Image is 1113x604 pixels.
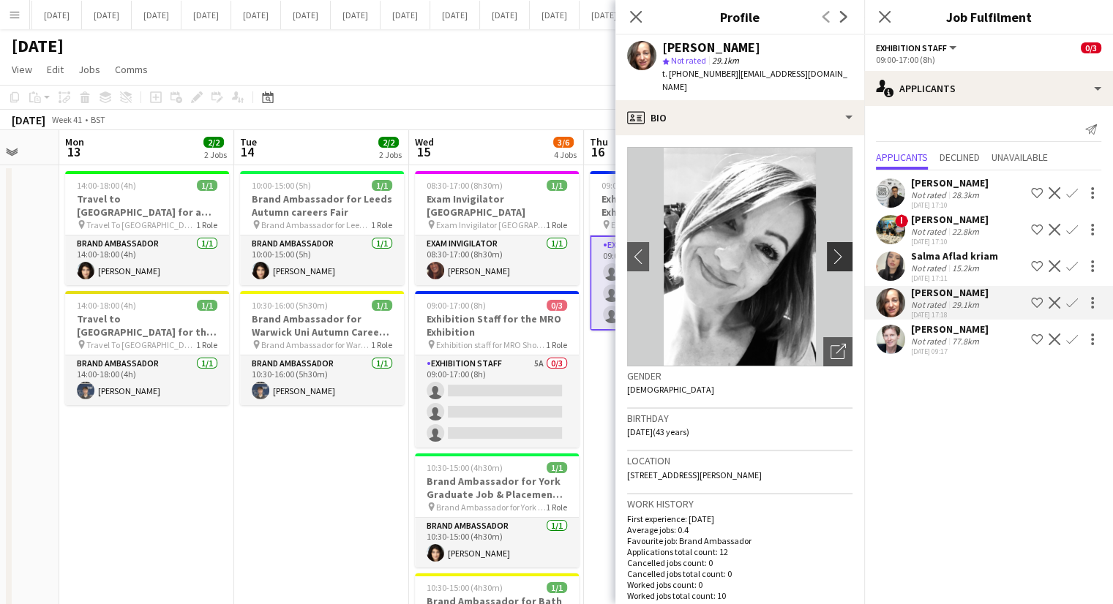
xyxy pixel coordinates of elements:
[911,189,949,200] div: Not rated
[65,235,229,285] app-card-role: Brand Ambassador1/114:00-18:00 (4h)[PERSON_NAME]
[911,226,949,237] div: Not rated
[240,312,404,339] h3: Brand Ambassador for Warwick Uni Autumn Careers Fair
[615,100,864,135] div: Bio
[32,1,82,29] button: [DATE]
[240,235,404,285] app-card-role: Brand Ambassador1/110:00-15:00 (5h)[PERSON_NAME]
[911,237,989,246] div: [DATE] 17:10
[415,192,579,219] h3: Exam Invigilator [GEOGRAPHIC_DATA]
[615,7,864,26] h3: Profile
[331,1,381,29] button: [DATE]
[12,63,32,76] span: View
[949,263,982,273] div: 15.2km
[115,63,148,76] span: Comms
[949,226,982,237] div: 22.8km
[530,1,580,29] button: [DATE]
[240,171,404,285] div: 10:00-15:00 (5h)1/1Brand Ambassador for Leeds Autumn careers Fair Brand Ambassador for Leeds Autu...
[65,171,229,285] app-job-card: 14:00-18:00 (4h)1/1Travel to [GEOGRAPHIC_DATA] for a recruitment fair Travel To [GEOGRAPHIC_DATA]...
[949,336,982,347] div: 77.8km
[240,135,257,148] span: Tue
[281,1,331,29] button: [DATE]
[911,263,949,273] div: Not rated
[231,1,281,29] button: [DATE]
[77,180,136,191] span: 14:00-18:00 (4h)
[590,192,754,219] h3: Exhibition Staff for the MRO Exhibition
[415,135,434,148] span: Wed
[911,273,998,283] div: [DATE] 17:11
[547,180,567,191] span: 1/1
[588,143,608,160] span: 16
[65,312,229,339] h3: Travel to [GEOGRAPHIC_DATA] for the Autumn Careers fair on [DATE]
[627,579,852,590] p: Worked jobs count: 0
[553,137,574,148] span: 3/6
[371,219,392,230] span: 1 Role
[876,42,959,53] button: Exhibition Staff
[372,180,392,191] span: 1/1
[823,337,852,366] div: Open photos pop-in
[427,582,503,593] span: 10:30-15:00 (4h30m)
[627,454,852,467] h3: Location
[379,149,402,160] div: 2 Jobs
[415,291,579,448] app-job-card: 09:00-17:00 (8h)0/3Exhibition Staff for the MRO Exhibition Exhibition staff for MRO Show at excel...
[627,369,852,382] h3: Gender
[554,149,577,160] div: 4 Jobs
[546,502,567,513] span: 1 Role
[12,35,64,57] h1: [DATE]
[911,200,989,210] div: [DATE] 17:10
[12,113,45,127] div: [DATE]
[436,219,546,230] span: Exam Invigilator [GEOGRAPHIC_DATA]
[6,60,38,79] a: View
[627,513,852,524] p: First experience: [DATE]
[590,171,754,331] app-job-card: 09:00-17:00 (8h)0/3Exhibition Staff for the MRO Exhibition Exhibition staff for MRO Show at excel...
[240,355,404,405] app-card-role: Brand Ambassador1/110:30-16:00 (5h30m)[PERSON_NAME]
[662,68,738,79] span: t. [PHONE_NUMBER]
[240,192,404,219] h3: Brand Ambassador for Leeds Autumn careers Fair
[41,60,70,79] a: Edit
[415,475,579,501] h3: Brand Ambassador for York Graduate Job & Placement Fair
[864,71,1113,106] div: Applicants
[627,426,689,437] span: [DATE] (43 years)
[662,68,847,92] span: | [EMAIL_ADDRESS][DOMAIN_NAME]
[547,582,567,593] span: 1/1
[65,291,229,405] div: 14:00-18:00 (4h)1/1Travel to [GEOGRAPHIC_DATA] for the Autumn Careers fair on [DATE] Travel To [G...
[949,299,982,310] div: 29.1km
[627,524,852,535] p: Average jobs: 0.4
[72,60,106,79] a: Jobs
[415,453,579,567] app-job-card: 10:30-15:00 (4h30m)1/1Brand Ambassador for York Graduate Job & Placement Fair Brand Ambassador fo...
[671,55,706,66] span: Not rated
[197,300,217,311] span: 1/1
[949,189,982,200] div: 28.3km
[611,219,721,230] span: Exhibition staff for MRO Show at excel
[436,502,546,513] span: Brand Ambassador for York Graduate Job & Placement Fair fair
[590,135,608,148] span: Thu
[371,339,392,350] span: 1 Role
[876,54,1101,65] div: 09:00-17:00 (8h)
[627,469,762,480] span: [STREET_ADDRESS][PERSON_NAME]
[181,1,231,29] button: [DATE]
[65,192,229,219] h3: Travel to [GEOGRAPHIC_DATA] for a recruitment fair
[436,339,546,350] span: Exhibition staff for MRO Show at excel
[911,310,989,320] div: [DATE] 17:18
[47,63,64,76] span: Edit
[940,152,980,162] span: Declined
[196,219,217,230] span: 1 Role
[911,176,989,189] div: [PERSON_NAME]
[381,1,430,29] button: [DATE]
[911,213,989,226] div: [PERSON_NAME]
[547,300,567,311] span: 0/3
[876,152,928,162] span: Applicants
[627,568,852,579] p: Cancelled jobs total count: 0
[627,497,852,510] h3: Work history
[627,384,714,395] span: [DEMOGRAPHIC_DATA]
[580,1,629,29] button: [DATE]
[197,180,217,191] span: 1/1
[415,171,579,285] app-job-card: 08:30-17:00 (8h30m)1/1Exam Invigilator [GEOGRAPHIC_DATA] Exam Invigilator [GEOGRAPHIC_DATA]1 Role...
[82,1,132,29] button: [DATE]
[196,339,217,350] span: 1 Role
[430,1,480,29] button: [DATE]
[911,347,989,356] div: [DATE] 09:17
[261,219,371,230] span: Brand Ambassador for Leeds Autumn Careers fair
[627,557,852,568] p: Cancelled jobs count: 0
[547,462,567,473] span: 1/1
